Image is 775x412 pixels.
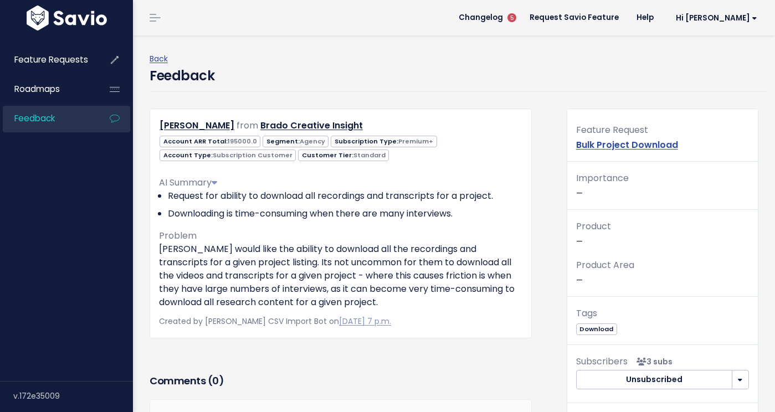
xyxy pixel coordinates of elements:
[398,137,433,146] span: Premium+
[353,151,386,159] span: Standard
[3,76,92,102] a: Roadmaps
[339,316,391,327] a: [DATE] 7 p.m.
[576,307,597,320] span: Tags
[521,9,628,26] a: Request Savio Feature
[331,136,437,147] span: Subscription Type:
[212,374,219,388] span: 0
[663,9,766,27] a: Hi [PERSON_NAME]
[576,257,749,287] p: —
[150,373,532,389] h3: Comments ( )
[576,172,629,184] span: Importance
[576,323,617,334] a: Download
[576,323,617,335] span: Download
[576,219,749,249] p: —
[168,207,522,220] li: Downloading is time-consuming when there are many interviews.
[263,136,329,147] span: Segment:
[298,150,389,161] span: Customer Tier:
[3,47,92,73] a: Feature Requests
[576,171,749,200] p: —
[576,123,648,136] span: Feature Request
[300,137,325,146] span: Agency
[160,119,234,132] a: [PERSON_NAME]
[13,382,133,410] div: v.172e35009
[159,316,391,327] span: Created by [PERSON_NAME] CSV Import Bot on
[576,355,628,368] span: Subscribers
[160,136,260,147] span: Account ARR Total:
[507,13,516,22] span: 5
[228,137,257,146] span: 195000.0
[676,14,757,22] span: Hi [PERSON_NAME]
[14,83,60,95] span: Roadmaps
[168,189,522,203] li: Request for ability to download all recordings and transcripts for a project.
[150,66,214,86] h4: Feedback
[159,229,197,242] span: Problem
[260,119,363,132] a: Brado Creative Insight
[632,356,673,367] span: <p><strong>Subscribers</strong><br><br> - Kelly Kendziorski<br> - Alexander DeCarlo<br> - Cristin...
[576,138,678,151] a: Bulk Project Download
[459,14,503,22] span: Changelog
[213,151,292,159] span: Subscription Customer
[14,112,55,124] span: Feedback
[159,176,217,189] span: AI Summary
[3,106,92,131] a: Feedback
[576,370,732,390] button: Unsubscribed
[24,6,110,30] img: logo-white.9d6f32f41409.svg
[628,9,663,26] a: Help
[14,54,88,65] span: Feature Requests
[160,150,296,161] span: Account Type:
[150,53,168,64] a: Back
[159,243,522,309] p: [PERSON_NAME] would like the ability to download all the recordings and transcripts for a given p...
[237,119,258,132] span: from
[576,259,634,271] span: Product Area
[576,220,611,233] span: Product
